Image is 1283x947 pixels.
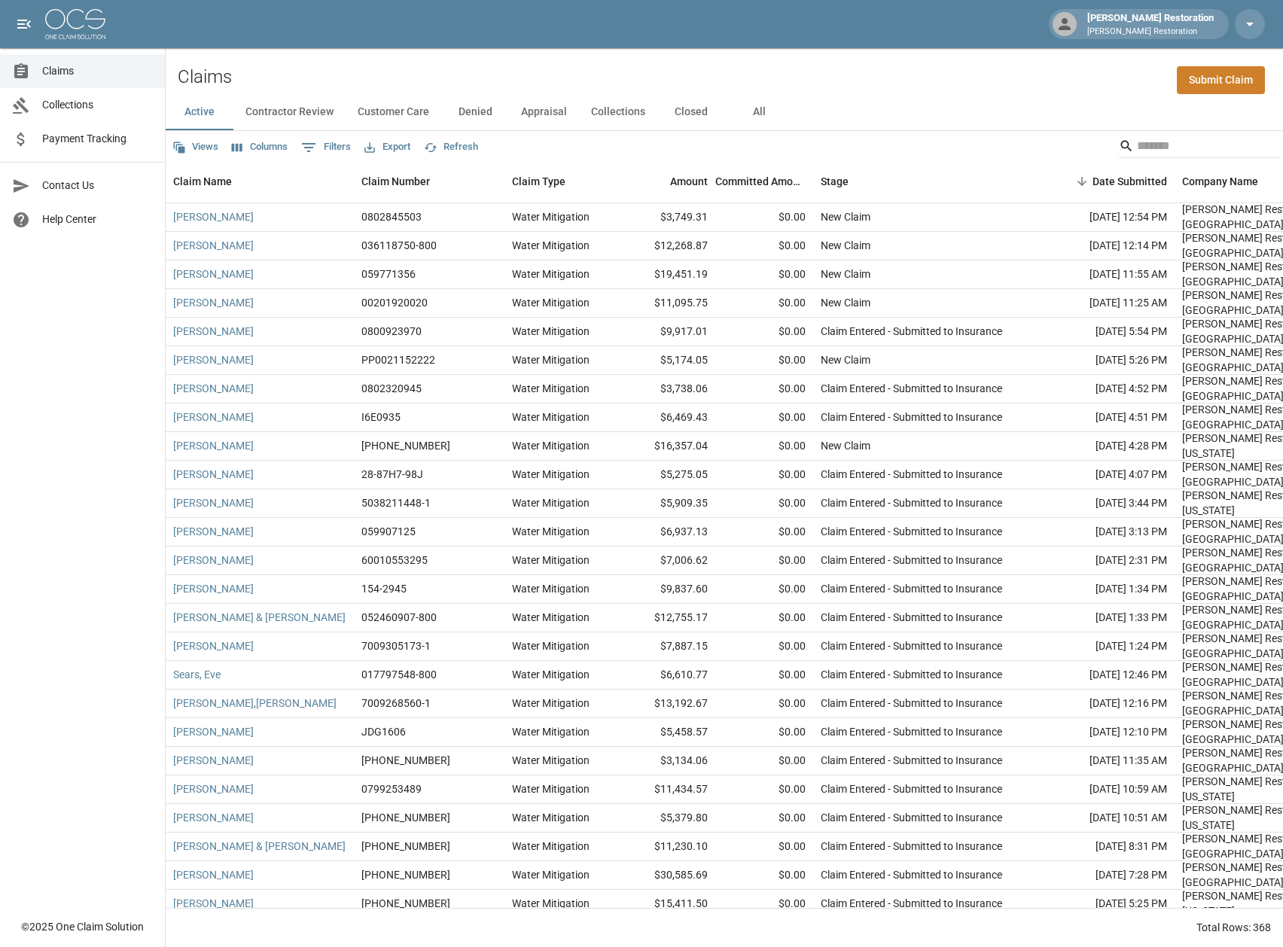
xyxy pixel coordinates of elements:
[715,461,813,489] div: $0.00
[173,467,254,482] a: [PERSON_NAME]
[173,839,346,854] a: [PERSON_NAME] & [PERSON_NAME]
[813,160,1039,202] div: Stage
[1196,920,1271,935] div: Total Rows: 368
[821,696,1002,711] div: Claim Entered - Submitted to Insurance
[657,94,725,130] button: Closed
[821,553,1002,568] div: Claim Entered - Submitted to Insurance
[1119,134,1280,161] div: Search
[617,232,715,260] div: $12,268.87
[361,467,423,482] div: 28-87H7-98J
[821,753,1002,768] div: Claim Entered - Submitted to Insurance
[42,97,153,113] span: Collections
[715,432,813,461] div: $0.00
[617,403,715,432] div: $6,469.43
[361,381,422,396] div: 0802320945
[173,867,254,882] a: [PERSON_NAME]
[715,775,813,804] div: $0.00
[173,896,254,911] a: [PERSON_NAME]
[173,610,346,625] a: [PERSON_NAME] & [PERSON_NAME]
[821,295,870,310] div: New Claim
[512,410,590,425] div: Water Mitigation
[361,324,422,339] div: 0800923970
[361,839,450,854] div: 01-009-167969
[1039,432,1175,461] div: [DATE] 4:28 PM
[512,553,590,568] div: Water Mitigation
[1039,547,1175,575] div: [DATE] 2:31 PM
[233,94,346,130] button: Contractor Review
[617,289,715,318] div: $11,095.75
[821,266,870,282] div: New Claim
[821,381,1002,396] div: Claim Entered - Submitted to Insurance
[512,495,590,510] div: Water Mitigation
[512,438,590,453] div: Water Mitigation
[821,781,1002,796] div: Claim Entered - Submitted to Insurance
[361,581,407,596] div: 154-2945
[512,324,590,339] div: Water Mitigation
[354,160,504,202] div: Claim Number
[715,160,806,202] div: Committed Amount
[1182,160,1258,202] div: Company Name
[173,410,254,425] a: [PERSON_NAME]
[173,753,254,768] a: [PERSON_NAME]
[1093,160,1167,202] div: Date Submitted
[173,581,254,596] a: [PERSON_NAME]
[512,867,590,882] div: Water Mitigation
[173,724,254,739] a: [PERSON_NAME]
[1039,604,1175,632] div: [DATE] 1:33 PM
[173,524,254,539] a: [PERSON_NAME]
[821,324,1002,339] div: Claim Entered - Submitted to Insurance
[1039,403,1175,432] div: [DATE] 4:51 PM
[361,209,422,224] div: 0802845503
[512,209,590,224] div: Water Mitigation
[173,266,254,282] a: [PERSON_NAME]
[715,160,813,202] div: Committed Amount
[509,94,579,130] button: Appraisal
[715,203,813,232] div: $0.00
[361,696,431,711] div: 7009268560-1
[173,160,232,202] div: Claim Name
[1039,833,1175,861] div: [DATE] 8:31 PM
[617,604,715,632] div: $12,755.17
[617,575,715,604] div: $9,837.60
[821,839,1002,854] div: Claim Entered - Submitted to Insurance
[173,667,221,682] a: Sears, Eve
[1177,66,1265,94] a: Submit Claim
[821,896,1002,911] div: Claim Entered - Submitted to Insurance
[361,266,416,282] div: 059771356
[361,667,437,682] div: 017797548-800
[173,638,254,653] a: [PERSON_NAME]
[715,260,813,289] div: $0.00
[361,553,428,568] div: 60010553295
[512,610,590,625] div: Water Mitigation
[617,518,715,547] div: $6,937.13
[579,94,657,130] button: Collections
[361,610,437,625] div: 052460907-800
[617,432,715,461] div: $16,357.04
[504,160,617,202] div: Claim Type
[617,632,715,661] div: $7,887.15
[361,410,401,425] div: I6E0935
[1039,575,1175,604] div: [DATE] 1:34 PM
[441,94,509,130] button: Denied
[361,438,450,453] div: 01-009-142237
[617,861,715,890] div: $30,585.69
[9,9,39,39] button: open drawer
[361,238,437,253] div: 036118750-800
[1039,160,1175,202] div: Date Submitted
[821,438,870,453] div: New Claim
[361,896,450,911] div: 01-009-039-263
[1081,11,1220,38] div: [PERSON_NAME] Restoration
[715,690,813,718] div: $0.00
[821,467,1002,482] div: Claim Entered - Submitted to Insurance
[361,136,414,159] button: Export
[821,524,1002,539] div: Claim Entered - Submitted to Insurance
[173,295,254,310] a: [PERSON_NAME]
[617,160,715,202] div: Amount
[1039,318,1175,346] div: [DATE] 5:54 PM
[821,410,1002,425] div: Claim Entered - Submitted to Insurance
[361,724,406,739] div: JDG1606
[361,638,431,653] div: 7009305173-1
[346,94,441,130] button: Customer Care
[821,610,1002,625] div: Claim Entered - Submitted to Insurance
[173,352,254,367] a: [PERSON_NAME]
